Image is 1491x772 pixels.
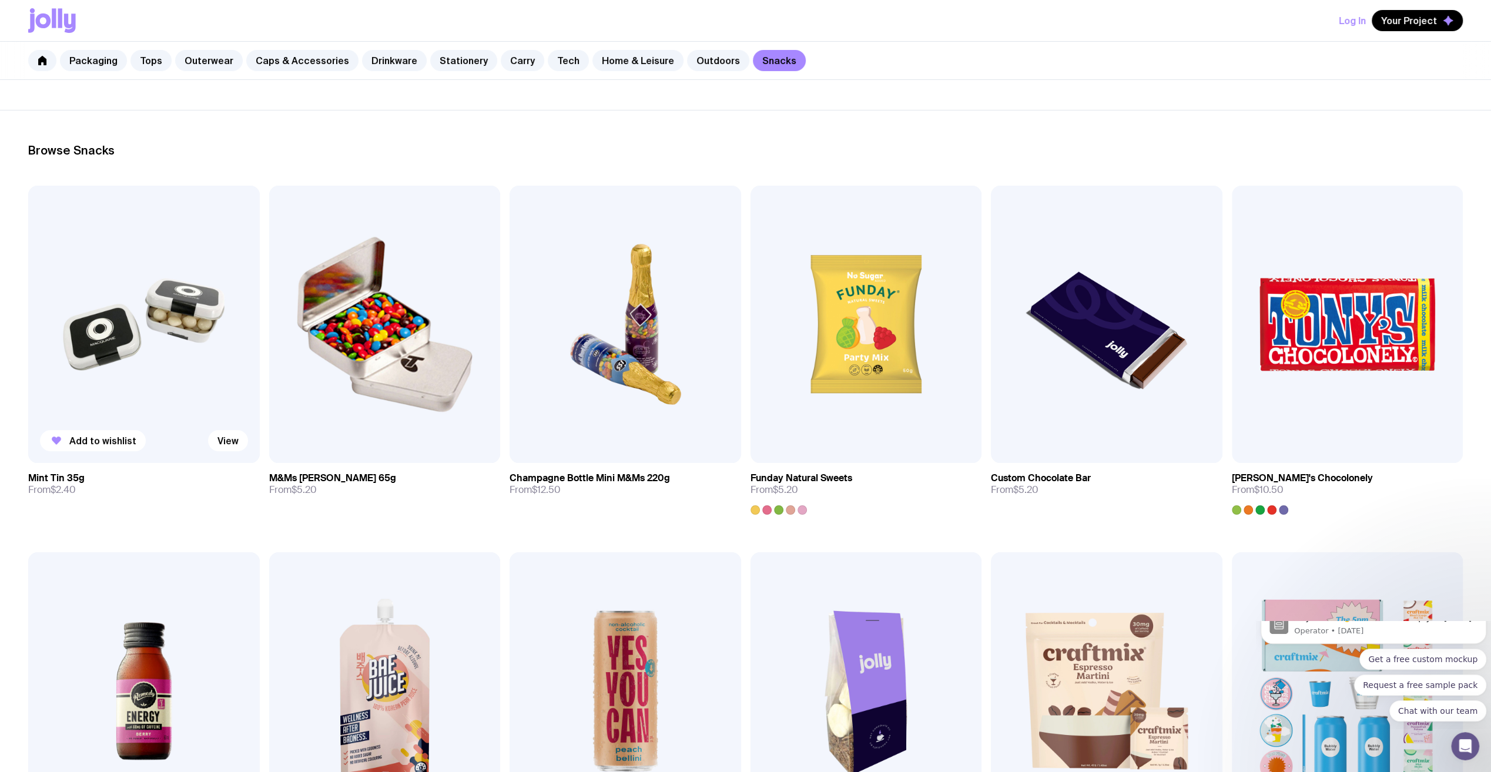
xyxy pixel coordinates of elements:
a: Outdoors [687,50,749,71]
button: Your Project [1372,10,1463,31]
button: Quick reply: Get a free custom mockup [103,28,230,49]
span: $5.20 [773,484,798,496]
span: $5.20 [1013,484,1038,496]
span: $12.50 [532,484,561,496]
a: Funday Natural SweetsFrom$5.20 [750,463,982,515]
h3: Funday Natural Sweets [750,472,852,484]
a: Stationery [430,50,497,71]
a: Champagne Bottle Mini M&Ms 220gFrom$12.50 [510,463,741,505]
span: Your Project [1381,15,1437,26]
button: Quick reply: Chat with our team [133,79,230,100]
a: Packaging [60,50,127,71]
span: Add to wishlist [69,435,136,447]
iframe: Intercom notifications message [1256,621,1491,729]
a: View [208,430,248,451]
div: Quick reply options [5,28,230,100]
iframe: Intercom live chat [1451,732,1479,760]
a: Custom Chocolate BarFrom$5.20 [991,463,1222,505]
h3: Custom Chocolate Bar [991,472,1091,484]
a: Carry [501,50,544,71]
a: [PERSON_NAME]'s ChocolonelyFrom$10.50 [1232,463,1463,515]
a: Mint Tin 35gFrom$2.40 [28,463,260,505]
span: $2.40 [51,484,76,496]
h3: [PERSON_NAME]'s Chocolonely [1232,472,1373,484]
a: Caps & Accessories [246,50,358,71]
button: Log In [1339,10,1366,31]
a: Outerwear [175,50,243,71]
h3: Champagne Bottle Mini M&Ms 220g [510,472,670,484]
a: Home & Leisure [592,50,683,71]
span: From [991,484,1038,496]
span: $10.50 [1254,484,1284,496]
h3: Mint Tin 35g [28,472,85,484]
button: Quick reply: Request a free sample pack [98,53,230,75]
h2: Browse Snacks [28,143,1463,157]
a: Snacks [753,50,806,71]
span: $5.20 [292,484,317,496]
p: Message from Operator, sent 2w ago [38,5,222,15]
a: Tech [548,50,589,71]
h3: M&Ms [PERSON_NAME] 65g [269,472,396,484]
button: Add to wishlist [40,430,146,451]
span: From [750,484,798,496]
a: Tops [130,50,172,71]
span: From [28,484,76,496]
span: From [269,484,317,496]
a: Drinkware [362,50,427,71]
span: From [510,484,561,496]
a: M&Ms [PERSON_NAME] 65gFrom$5.20 [269,463,501,505]
span: From [1232,484,1284,496]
